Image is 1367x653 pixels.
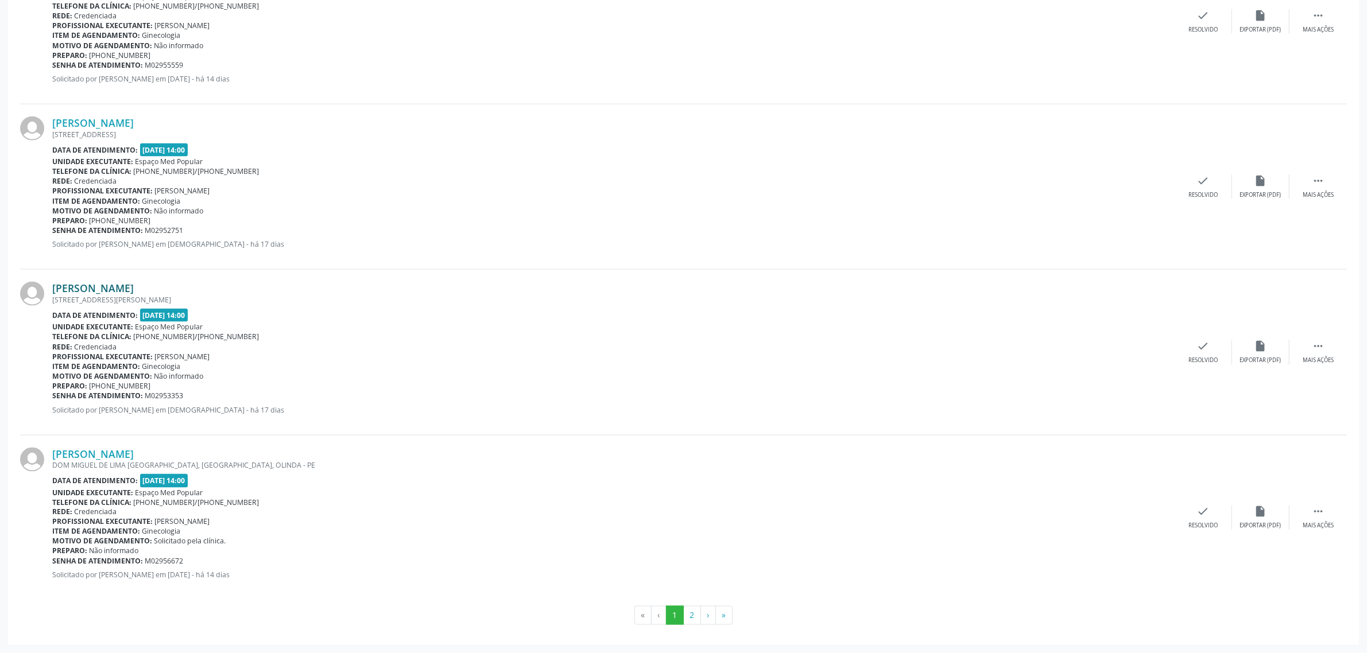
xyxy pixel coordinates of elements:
[154,206,204,216] span: Não informado
[52,176,72,186] b: Rede:
[1303,356,1334,364] div: Mais ações
[52,186,153,196] b: Profissional executante:
[52,497,131,507] b: Telefone da clínica:
[52,145,138,155] b: Data de atendimento:
[90,216,151,226] span: [PHONE_NUMBER]
[52,74,1175,84] p: Solicitado por [PERSON_NAME] em [DATE] - há 14 dias
[1197,506,1210,518] i: check
[683,606,701,625] button: Go to page 2
[140,474,188,487] span: [DATE] 14:00
[52,488,133,497] b: Unidade executante:
[1312,174,1325,187] i: 
[140,143,188,157] span: [DATE] 14:00
[52,476,138,485] b: Data de atendimento:
[52,371,152,381] b: Motivo de agendamento:
[135,157,203,166] span: Espaço Med Popular
[52,570,1175,580] p: Solicitado por [PERSON_NAME] em [DATE] - há 14 dias
[52,166,131,176] b: Telefone da clínica:
[154,371,204,381] span: Não informado
[155,186,210,196] span: [PERSON_NAME]
[145,226,184,235] span: M02952751
[52,130,1175,139] div: [STREET_ADDRESS]
[1188,191,1218,199] div: Resolvido
[90,546,139,556] span: Não informado
[155,517,210,527] span: [PERSON_NAME]
[52,21,153,30] b: Profissional executante:
[52,196,140,206] b: Item de agendamento:
[1197,340,1210,352] i: check
[75,176,117,186] span: Credenciada
[1188,26,1218,34] div: Resolvido
[1188,356,1218,364] div: Resolvido
[75,342,117,352] span: Credenciada
[154,537,226,546] span: Solicitado pela clínica.
[142,362,181,371] span: Ginecologia
[52,11,72,21] b: Rede:
[90,381,151,391] span: [PHONE_NUMBER]
[52,342,72,352] b: Rede:
[52,527,140,537] b: Item de agendamento:
[52,332,131,341] b: Telefone da clínica:
[1312,9,1325,22] i: 
[52,50,87,60] b: Preparo:
[20,282,44,306] img: img
[155,352,210,362] span: [PERSON_NAME]
[75,11,117,21] span: Credenciada
[52,391,143,401] b: Senha de atendimento:
[52,381,87,391] b: Preparo:
[1240,191,1281,199] div: Exportar (PDF)
[1312,340,1325,352] i: 
[52,557,143,566] b: Senha de atendimento:
[52,448,134,460] a: [PERSON_NAME]
[1254,174,1267,187] i: insert_drive_file
[1240,26,1281,34] div: Exportar (PDF)
[52,405,1175,415] p: Solicitado por [PERSON_NAME] em [DEMOGRAPHIC_DATA] - há 17 dias
[134,332,260,341] span: [PHONE_NUMBER]/[PHONE_NUMBER]
[155,21,210,30] span: [PERSON_NAME]
[1303,26,1334,34] div: Mais ações
[52,1,131,11] b: Telefone da clínica:
[52,310,138,320] b: Data de atendimento:
[52,537,152,546] b: Motivo de agendamento:
[52,517,153,527] b: Profissional executante:
[1254,340,1267,352] i: insert_drive_file
[1240,522,1281,530] div: Exportar (PDF)
[75,507,117,517] span: Credenciada
[52,507,72,517] b: Rede:
[52,30,140,40] b: Item de agendamento:
[52,41,152,50] b: Motivo de agendamento:
[135,488,203,497] span: Espaço Med Popular
[52,226,143,235] b: Senha de atendimento:
[1254,506,1267,518] i: insert_drive_file
[134,1,260,11] span: [PHONE_NUMBER]/[PHONE_NUMBER]
[52,157,133,166] b: Unidade executante:
[52,460,1175,470] div: DOM MIGUEL DE LIMA [GEOGRAPHIC_DATA], [GEOGRAPHIC_DATA], OLINDA - PE
[1188,522,1218,530] div: Resolvido
[52,206,152,216] b: Motivo de agendamento:
[90,50,151,60] span: [PHONE_NUMBER]
[52,362,140,371] b: Item de agendamento:
[1312,506,1325,518] i: 
[52,282,134,294] a: [PERSON_NAME]
[140,309,188,322] span: [DATE] 14:00
[142,30,181,40] span: Ginecologia
[1197,174,1210,187] i: check
[134,166,260,176] span: [PHONE_NUMBER]/[PHONE_NUMBER]
[1197,9,1210,22] i: check
[1303,191,1334,199] div: Mais ações
[142,196,181,206] span: Ginecologia
[715,606,733,625] button: Go to last page
[1254,9,1267,22] i: insert_drive_file
[20,606,1347,625] ul: Pagination
[145,60,184,70] span: M02955559
[20,448,44,472] img: img
[134,497,260,507] span: [PHONE_NUMBER]/[PHONE_NUMBER]
[135,322,203,332] span: Espaço Med Popular
[52,352,153,362] b: Profissional executante:
[52,216,87,226] b: Preparo:
[52,546,87,556] b: Preparo:
[142,527,181,537] span: Ginecologia
[145,557,184,566] span: M02956672
[154,41,204,50] span: Não informado
[52,239,1175,249] p: Solicitado por [PERSON_NAME] em [DEMOGRAPHIC_DATA] - há 17 dias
